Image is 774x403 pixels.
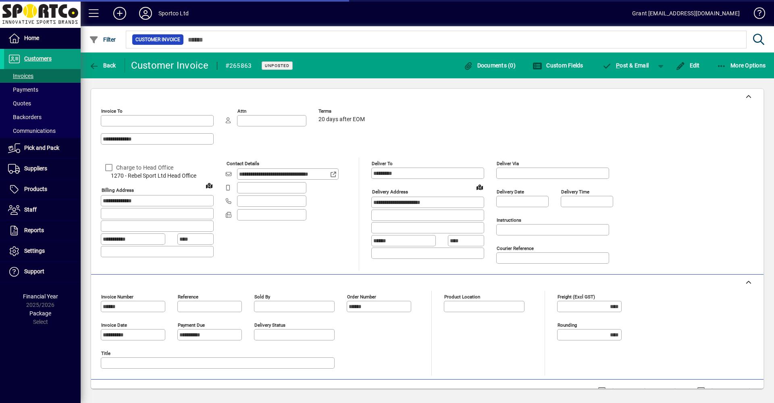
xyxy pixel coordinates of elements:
mat-label: Freight (excl GST) [558,294,595,300]
span: Filter [89,36,116,43]
mat-label: Delivery date [497,189,524,195]
mat-label: Instructions [497,217,521,223]
div: Grant [EMAIL_ADDRESS][DOMAIN_NAME] [632,7,740,20]
a: Payments [4,83,81,97]
a: Backorders [4,110,81,124]
mat-label: Delivery time [561,189,589,195]
button: Filter [87,32,118,47]
div: Sportco Ltd [158,7,189,20]
button: Custom Fields [531,58,585,73]
mat-label: Product location [444,294,480,300]
a: Quotes [4,97,81,110]
label: Show Cost/Profit [707,387,753,395]
span: Pick and Pack [24,145,59,151]
span: 20 days after EOM [318,116,365,123]
a: Support [4,262,81,282]
a: Pick and Pack [4,138,81,158]
span: Edit [676,62,700,69]
button: Documents (0) [461,58,518,73]
span: Staff [24,206,37,213]
span: Terms [318,109,367,114]
span: Customer Invoice [135,36,180,44]
mat-label: Delivery status [254,322,285,328]
button: Add [107,6,133,21]
span: Support [24,268,44,275]
a: View on map [203,179,216,192]
button: Back [87,58,118,73]
mat-label: Invoice number [101,294,133,300]
span: Quotes [8,100,31,107]
span: Home [24,35,39,41]
a: Knowledge Base [748,2,764,28]
mat-label: Attn [237,108,246,114]
span: Back [89,62,116,69]
button: Edit [674,58,702,73]
span: Documents (0) [463,62,516,69]
mat-label: Deliver To [372,161,393,166]
a: Suppliers [4,159,81,179]
span: Suppliers [24,165,47,172]
mat-label: Title [101,351,110,356]
span: Unposted [265,63,289,68]
span: Custom Fields [533,62,583,69]
span: Customers [24,55,52,62]
div: Customer Invoice [131,59,209,72]
a: Home [4,28,81,48]
button: More Options [715,58,768,73]
span: Package [29,310,51,317]
a: View on map [473,181,486,193]
mat-label: Rounding [558,322,577,328]
label: Show Line Volumes/Weights [608,387,683,395]
span: Settings [24,248,45,254]
span: P [616,62,620,69]
span: More Options [717,62,766,69]
mat-label: Payment due [178,322,205,328]
mat-label: Order number [347,294,376,300]
mat-label: Invoice date [101,322,127,328]
a: Settings [4,241,81,261]
span: Invoices [8,73,33,79]
mat-label: Sold by [254,294,270,300]
mat-label: Invoice To [101,108,123,114]
span: ost & Email [602,62,649,69]
button: Post & Email [598,58,653,73]
a: Products [4,179,81,199]
span: Financial Year [23,293,58,300]
span: Payments [8,86,38,93]
span: 1270 - Rebel Sport Ltd Head Office [101,172,214,180]
span: Communications [8,128,56,134]
a: Invoices [4,69,81,83]
mat-label: Reference [178,294,198,300]
a: Reports [4,220,81,241]
mat-label: Courier Reference [497,246,534,251]
mat-label: Deliver via [497,161,519,166]
a: Staff [4,200,81,220]
button: Profile [133,6,158,21]
a: Communications [4,124,81,138]
app-page-header-button: Back [81,58,125,73]
span: Products [24,186,47,192]
div: #265863 [225,59,252,72]
span: Backorders [8,114,42,120]
span: Reports [24,227,44,233]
